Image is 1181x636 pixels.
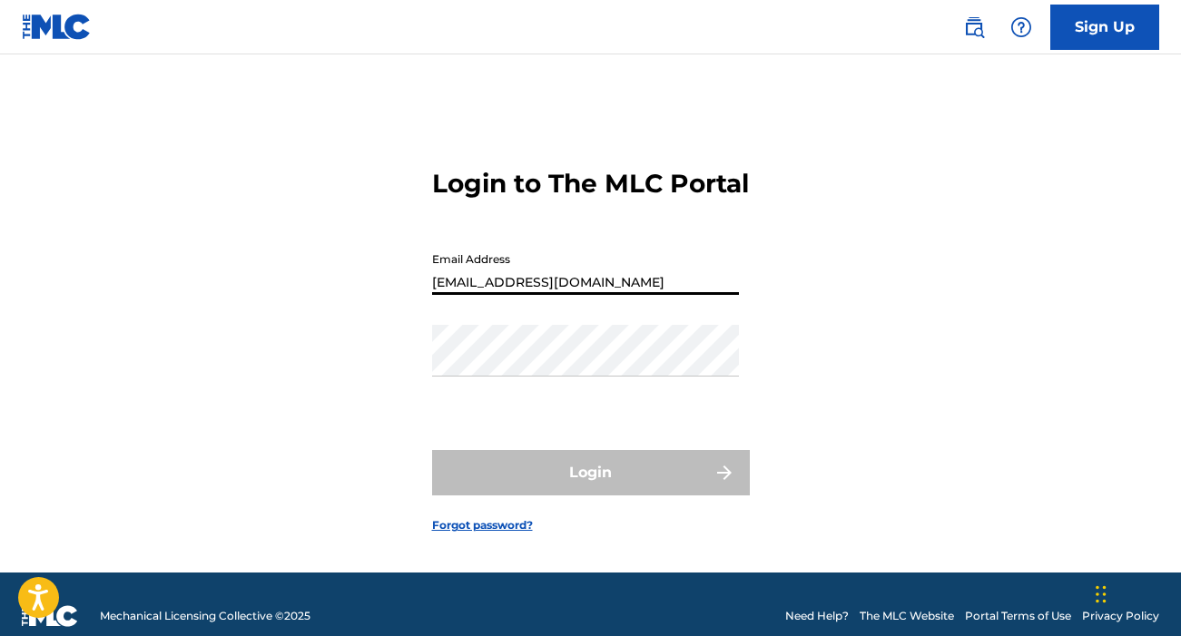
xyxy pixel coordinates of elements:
[100,608,310,624] span: Mechanical Licensing Collective © 2025
[956,9,992,45] a: Public Search
[22,605,78,627] img: logo
[1082,608,1159,624] a: Privacy Policy
[785,608,849,624] a: Need Help?
[1090,549,1181,636] iframe: Chat Widget
[1096,567,1107,621] div: Drag
[1003,9,1039,45] div: Help
[963,16,985,38] img: search
[1010,16,1032,38] img: help
[432,517,533,533] a: Forgot password?
[22,14,92,40] img: MLC Logo
[432,168,749,200] h3: Login to The MLC Portal
[1050,5,1159,50] a: Sign Up
[860,608,954,624] a: The MLC Website
[965,608,1071,624] a: Portal Terms of Use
